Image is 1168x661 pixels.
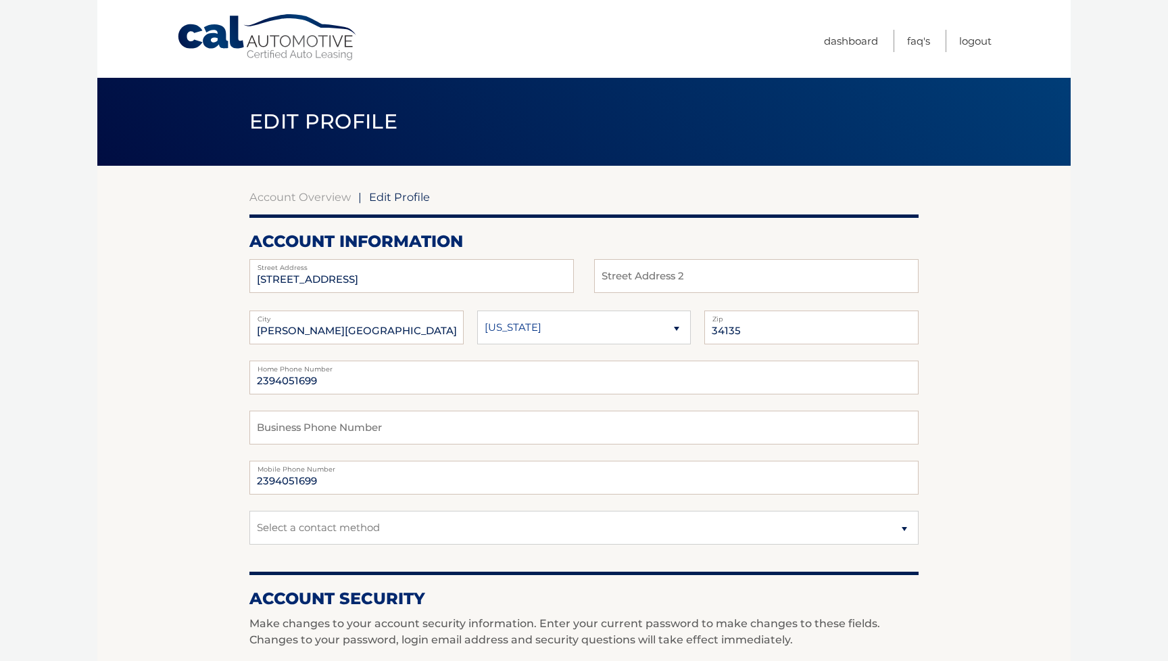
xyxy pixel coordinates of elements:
[249,589,919,609] h2: Account Security
[824,30,878,52] a: Dashboard
[959,30,992,52] a: Logout
[249,311,464,321] label: City
[249,231,919,252] h2: account information
[249,259,574,270] label: Street Address
[249,361,919,394] input: Home Phone Number
[249,411,919,445] input: Business Phone Number
[704,311,919,344] input: Zip
[249,461,919,472] label: Mobile Phone Number
[369,190,430,204] span: Edit Profile
[249,190,351,204] a: Account Overview
[249,616,919,648] p: Make changes to your account security information. Enter your current password to make changes to...
[249,311,464,344] input: City
[249,109,397,134] span: Edit Profile
[907,30,930,52] a: FAQ's
[176,14,359,62] a: Cal Automotive
[594,259,919,293] input: Street Address 2
[249,361,919,371] label: Home Phone Number
[704,311,919,321] label: Zip
[249,461,919,495] input: Mobile Phone Number
[249,259,574,293] input: Street Address 2
[358,190,362,204] span: |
